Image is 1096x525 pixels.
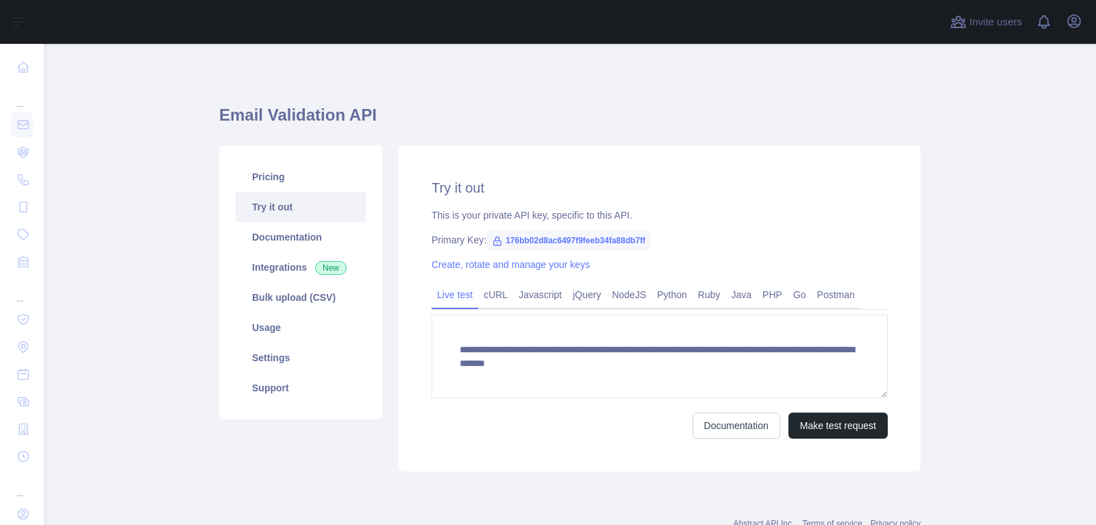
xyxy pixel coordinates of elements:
span: Invite users [969,14,1022,30]
a: Usage [236,313,366,343]
a: Support [236,373,366,403]
a: Go [788,284,812,306]
a: Postman [812,284,860,306]
a: Integrations New [236,252,366,282]
a: Documentation [693,413,780,439]
a: Python [651,284,693,306]
div: ... [11,277,33,304]
div: Primary Key: [432,233,888,247]
a: Javascript [513,284,567,306]
button: Make test request [788,413,888,439]
div: ... [11,472,33,499]
a: Live test [432,284,478,306]
a: Create, rotate and manage your keys [432,259,590,270]
span: New [315,261,347,275]
a: Try it out [236,192,366,222]
h2: Try it out [432,178,888,197]
a: Pricing [236,162,366,192]
a: Bulk upload (CSV) [236,282,366,313]
a: Java [726,284,758,306]
a: jQuery [567,284,606,306]
a: Settings [236,343,366,373]
a: Ruby [693,284,726,306]
a: PHP [757,284,788,306]
a: Documentation [236,222,366,252]
div: ... [11,82,33,110]
div: This is your private API key, specific to this API. [432,208,888,222]
button: Invite users [947,11,1025,33]
a: NodeJS [606,284,651,306]
span: 176bb02d8ac6497f9feeb34fa88db7ff [486,230,651,251]
h1: Email Validation API [219,104,921,137]
a: cURL [478,284,513,306]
